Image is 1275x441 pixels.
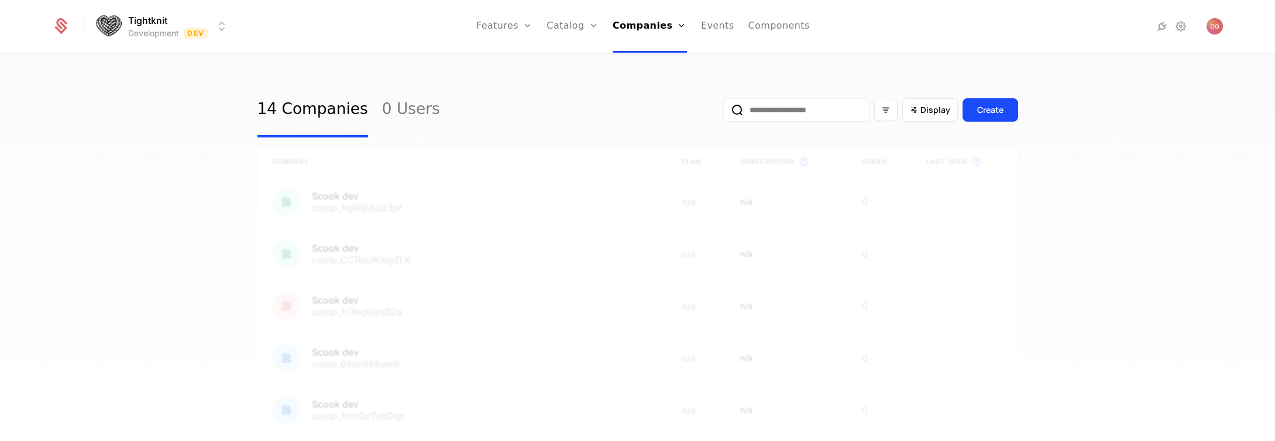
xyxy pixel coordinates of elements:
button: Filter options [874,99,898,121]
img: Tightknit [94,12,122,41]
button: Create [963,98,1018,122]
img: Danny Gomes [1207,18,1223,35]
span: Dev [184,27,208,39]
span: Display [920,104,950,116]
a: 14 Companies [257,82,368,137]
a: Integrations [1155,19,1169,33]
button: Display [902,98,958,122]
button: Open user button [1207,18,1223,35]
div: Create [977,104,1003,116]
button: Select environment [98,13,229,39]
a: 0 Users [382,82,440,137]
a: Settings [1174,19,1188,33]
div: Development [128,27,179,39]
span: Tightknit [128,13,167,27]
